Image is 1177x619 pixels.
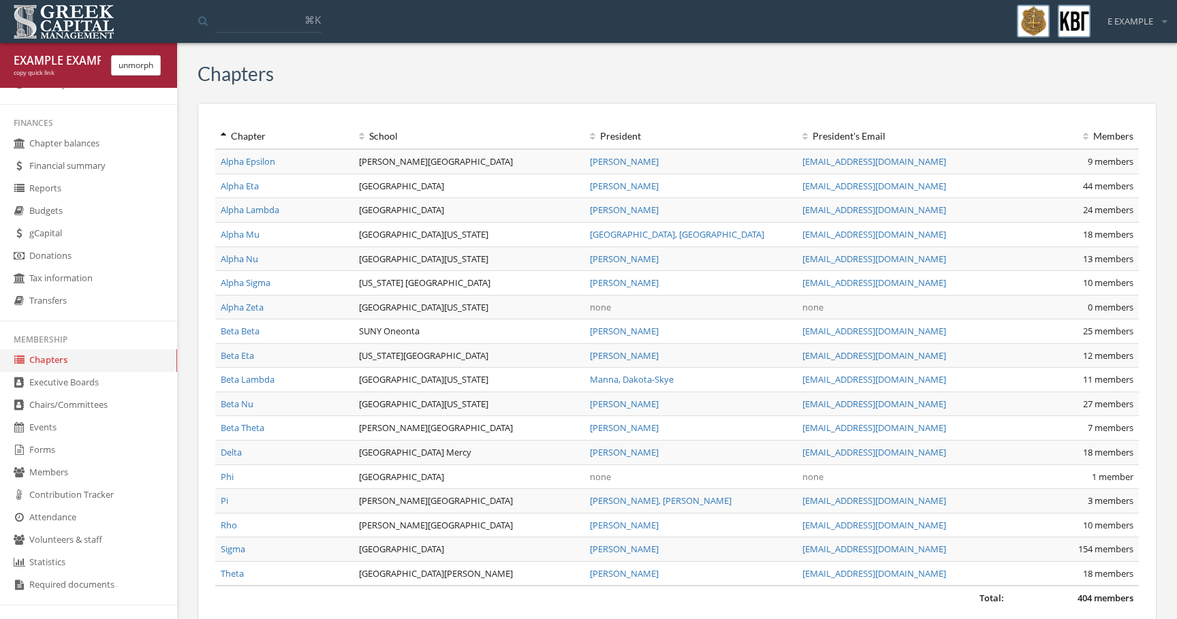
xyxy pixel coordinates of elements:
span: 13 members [1083,253,1133,265]
a: Alpha Nu [221,253,258,265]
a: [EMAIL_ADDRESS][DOMAIN_NAME] [802,204,946,216]
a: [PERSON_NAME], [PERSON_NAME] [590,494,732,507]
span: none [802,301,823,313]
td: [PERSON_NAME][GEOGRAPHIC_DATA] [354,489,584,513]
a: Beta Lambda [221,373,274,385]
a: [EMAIL_ADDRESS][DOMAIN_NAME] [802,543,946,555]
span: 10 members [1083,276,1133,289]
a: Beta Beta [221,325,260,337]
span: 0 members [1088,301,1133,313]
span: ⌘K [304,13,321,27]
a: [EMAIL_ADDRESS][DOMAIN_NAME] [802,422,946,434]
span: 24 members [1083,204,1133,216]
td: [US_STATE] [GEOGRAPHIC_DATA] [354,271,584,296]
td: [US_STATE][GEOGRAPHIC_DATA] [354,343,584,368]
a: [PERSON_NAME] [590,253,659,265]
span: none [590,471,611,483]
td: SUNY Oneonta [354,319,584,344]
a: Theta [221,567,244,580]
div: E EXAMPLE [1099,5,1167,28]
a: [GEOGRAPHIC_DATA], [GEOGRAPHIC_DATA] [590,228,764,240]
span: 18 members [1083,567,1133,580]
a: Phi [221,471,234,483]
span: 7 members [1088,422,1133,434]
td: [GEOGRAPHIC_DATA][PERSON_NAME] [354,561,584,586]
a: [PERSON_NAME] [590,325,659,337]
a: [PERSON_NAME] [590,519,659,531]
td: [PERSON_NAME][GEOGRAPHIC_DATA] [354,416,584,441]
a: Sigma [221,543,245,555]
a: Alpha Sigma [221,276,270,289]
a: [PERSON_NAME] [590,398,659,410]
span: 9 members [1088,155,1133,168]
span: 404 members [1078,592,1133,604]
span: 3 members [1088,494,1133,507]
a: [EMAIL_ADDRESS][DOMAIN_NAME] [802,155,946,168]
td: [PERSON_NAME][GEOGRAPHIC_DATA] [354,149,584,174]
a: [EMAIL_ADDRESS][DOMAIN_NAME] [802,519,946,531]
td: [GEOGRAPHIC_DATA] [354,174,584,198]
a: [EMAIL_ADDRESS][DOMAIN_NAME] [802,373,946,385]
span: 12 members [1083,349,1133,362]
a: [EMAIL_ADDRESS][DOMAIN_NAME] [802,446,946,458]
span: 25 members [1083,325,1133,337]
div: Members [1015,129,1133,143]
a: [PERSON_NAME] [590,155,659,168]
a: [EMAIL_ADDRESS][DOMAIN_NAME] [802,276,946,289]
a: Rho [221,519,237,531]
a: Delta [221,446,242,458]
span: 18 members [1083,446,1133,458]
a: [PERSON_NAME] [590,567,659,580]
span: 18 members [1083,228,1133,240]
td: [GEOGRAPHIC_DATA][US_STATE] [354,222,584,247]
a: [EMAIL_ADDRESS][DOMAIN_NAME] [802,253,946,265]
a: [PERSON_NAME] [590,276,659,289]
span: 1 member [1092,471,1133,483]
button: unmorph [111,55,161,76]
a: [EMAIL_ADDRESS][DOMAIN_NAME] [802,180,946,192]
td: [GEOGRAPHIC_DATA][US_STATE] [354,392,584,416]
a: Alpha Lambda [221,204,279,216]
span: none [802,471,823,483]
a: Beta Nu [221,398,253,410]
a: [PERSON_NAME] [590,180,659,192]
td: [GEOGRAPHIC_DATA] [354,537,584,562]
td: [GEOGRAPHIC_DATA][US_STATE] [354,368,584,392]
div: copy quick link [14,69,101,78]
a: Manna, Dakota-Skye [590,373,674,385]
a: [PERSON_NAME] [590,422,659,434]
a: Beta Eta [221,349,254,362]
a: [EMAIL_ADDRESS][DOMAIN_NAME] [802,494,946,507]
a: Alpha Epsilon [221,155,275,168]
td: [GEOGRAPHIC_DATA] [354,198,584,223]
a: [EMAIL_ADDRESS][DOMAIN_NAME] [802,398,946,410]
a: Alpha Mu [221,228,260,240]
a: [PERSON_NAME] [590,349,659,362]
a: [PERSON_NAME] [590,543,659,555]
a: [EMAIL_ADDRESS][DOMAIN_NAME] [802,325,946,337]
div: School [359,129,579,143]
td: [GEOGRAPHIC_DATA] Mercy [354,441,584,465]
div: EXAMPLE EXAMPLE [14,53,101,69]
span: 154 members [1078,543,1133,555]
td: [GEOGRAPHIC_DATA][US_STATE] [354,295,584,319]
a: Pi [221,494,228,507]
div: President 's Email [802,129,1004,143]
td: [GEOGRAPHIC_DATA] [354,464,584,489]
span: 27 members [1083,398,1133,410]
span: E EXAMPLE [1108,15,1153,28]
td: [PERSON_NAME][GEOGRAPHIC_DATA] [354,513,584,537]
div: President [590,129,791,143]
td: Total: [215,586,1009,610]
a: [PERSON_NAME] [590,204,659,216]
a: Alpha Zeta [221,301,264,313]
a: [EMAIL_ADDRESS][DOMAIN_NAME] [802,567,946,580]
span: 11 members [1083,373,1133,385]
span: 10 members [1083,519,1133,531]
span: none [590,301,611,313]
a: Alpha Eta [221,180,259,192]
a: Beta Theta [221,422,264,434]
span: 44 members [1083,180,1133,192]
a: [PERSON_NAME] [590,446,659,458]
div: Chapter [221,129,348,143]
